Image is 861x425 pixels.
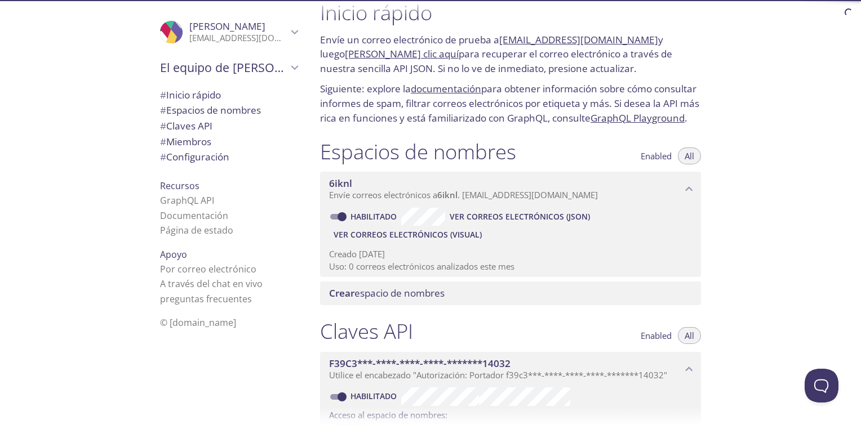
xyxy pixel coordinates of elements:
div: Espacios de nombres [151,102,307,118]
a: GraphQL API [160,194,214,207]
span: El equipo de [PERSON_NAME] [160,60,287,75]
div: Inicio rápido [151,87,307,103]
a: [PERSON_NAME] clic aquí [345,47,459,60]
a: Por correo electrónico [160,263,256,275]
span: Espacios de nombres [160,104,261,117]
button: All [678,147,701,164]
h1: Claves API [320,319,413,344]
span: 6iknl [437,189,458,200]
button: Ver correos electrónicos (visual) [329,226,486,244]
a: Página de estado [160,224,233,236]
p: [EMAIL_ADDRESS][DOMAIN_NAME] [189,33,287,44]
span: Inicio rápido [160,88,221,101]
button: Enabled [634,327,678,344]
span: [PERSON_NAME] [189,20,265,33]
div: Claves API [151,118,307,134]
span: Ver correos electrónicos (JSON) [450,210,590,223]
p: Envíe un correo electrónico de prueba a y luego para recuperar el correo electrónico a través de ... [320,33,701,76]
button: Ver correos electrónicos (JSON) [445,208,594,226]
div: Espacio de nombres 6iknl [320,172,701,207]
iframe: Help Scout Beacon - Open [805,369,838,402]
span: Apoyo [160,248,187,261]
span: 6iknl [329,177,352,190]
label: Acceso al espacio de nombres: [329,406,447,422]
span: # [160,104,166,117]
a: Habilitado [349,211,401,222]
div: Crear espacio de nombres [320,281,701,305]
h1: Espacios de nombres [320,139,516,164]
a: GraphQL Playground [591,111,685,124]
a: Habilitado [349,391,401,401]
span: # [160,135,166,148]
span: espacio de nombres [329,287,445,299]
div: Miembros [151,134,307,150]
p: Siguiente: explore la para obtener información sobre cómo consultar informes de spam, filtrar cor... [320,82,701,125]
span: Crear [329,287,354,299]
span: Recursos [160,180,199,192]
a: Documentación [160,209,228,222]
div: El equipo de Ronald [151,53,307,82]
button: All [678,327,701,344]
span: © [DOMAIN_NAME] [160,316,236,329]
span: Configuración [160,150,229,163]
a: documentación [411,82,481,95]
span: # [160,150,166,163]
span: Claves API [160,119,212,132]
a: A través del chat en vivo [160,278,263,290]
button: Enabled [634,147,678,164]
p: Uso: 0 correos electrónicos analizados este mes [329,261,692,272]
span: Ver correos electrónicos (visual) [334,228,482,241]
span: # [160,88,166,101]
span: Miembros [160,135,211,148]
span: Envíe correos electrónicos a . [EMAIL_ADDRESS][DOMAIN_NAME] [329,189,598,200]
span: # [160,119,166,132]
span: Preguntas frecuentes [160,293,252,305]
a: [EMAIL_ADDRESS][DOMAIN_NAME] [499,33,658,46]
p: Creado [DATE] [329,248,692,260]
div: Configuración del equipo [151,149,307,165]
div: Ronald Paredes [151,14,307,51]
